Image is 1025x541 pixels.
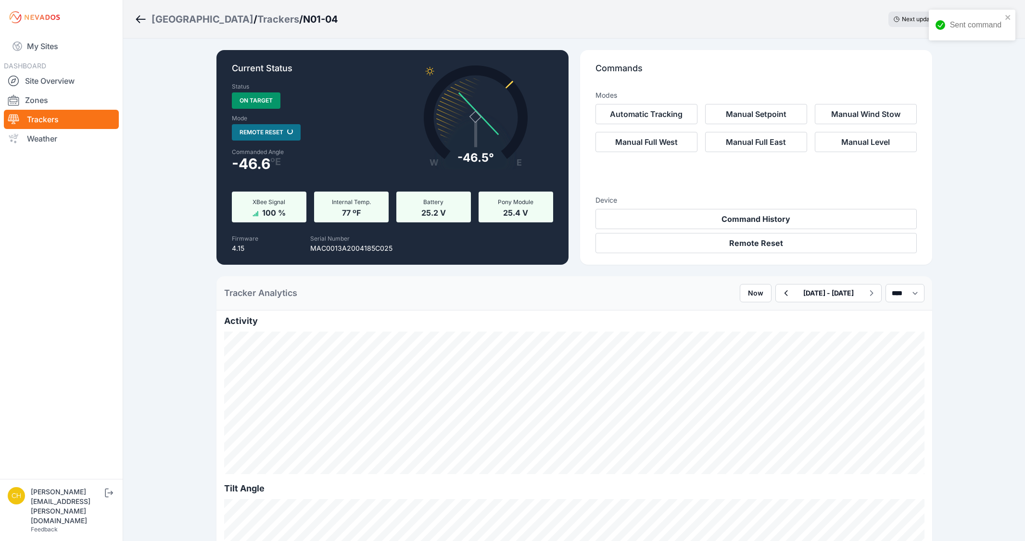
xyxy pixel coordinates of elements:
div: -46.5° [457,150,494,166]
a: Site Overview [4,71,119,90]
img: Nevados [8,10,62,25]
span: 100 % [262,206,286,218]
button: Now [740,284,772,302]
div: [PERSON_NAME][EMAIL_ADDRESS][PERSON_NAME][DOMAIN_NAME] [31,487,103,526]
span: XBee Signal [253,198,285,206]
span: Pony Module [498,198,533,206]
a: My Sites [4,35,119,58]
span: Remote Reset [232,124,301,141]
div: loading [287,129,293,134]
div: Sent command [950,19,1002,31]
span: 77 ºF [342,206,361,218]
nav: Breadcrumb [135,7,338,32]
button: Remote Reset [595,233,917,253]
h3: Modes [595,90,617,100]
h2: Tilt Angle [224,482,924,495]
button: Automatic Tracking [595,104,697,124]
span: Internal Temp. [332,198,371,206]
h2: Activity [224,314,924,328]
a: Weather [4,129,119,148]
button: Manual Level [815,132,917,152]
button: Manual Full East [705,132,807,152]
p: 4.15 [232,244,258,253]
label: Mode [232,115,247,122]
h3: N01-04 [303,13,338,26]
h2: Tracker Analytics [224,286,297,300]
label: Firmware [232,235,258,242]
span: Next update in [902,15,941,23]
span: / [253,13,257,26]
label: Commanded Angle [232,148,387,156]
a: Zones [4,90,119,110]
span: º E [270,158,281,166]
a: Feedback [31,526,58,533]
p: Current Status [232,62,553,83]
button: Command History [595,209,917,229]
button: close [1005,13,1012,21]
p: MAC0013A2004185C025 [310,244,392,253]
h3: Device [595,195,917,205]
img: chris.young@nevados.solar [8,487,25,504]
label: Status [232,83,249,90]
span: DASHBOARD [4,62,46,70]
span: On Target [232,92,280,109]
span: Battery [423,198,443,206]
button: Manual Wind Stow [815,104,917,124]
p: Commands [595,62,917,83]
span: 25.4 V [503,206,528,218]
label: Serial Number [310,235,350,242]
a: [GEOGRAPHIC_DATA] [152,13,253,26]
span: -46.6 [232,158,270,169]
span: 25.2 V [421,206,446,218]
button: [DATE] - [DATE] [796,284,861,302]
button: Manual Setpoint [705,104,807,124]
a: Trackers [4,110,119,129]
a: Trackers [257,13,299,26]
button: Manual Full West [595,132,697,152]
span: / [299,13,303,26]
